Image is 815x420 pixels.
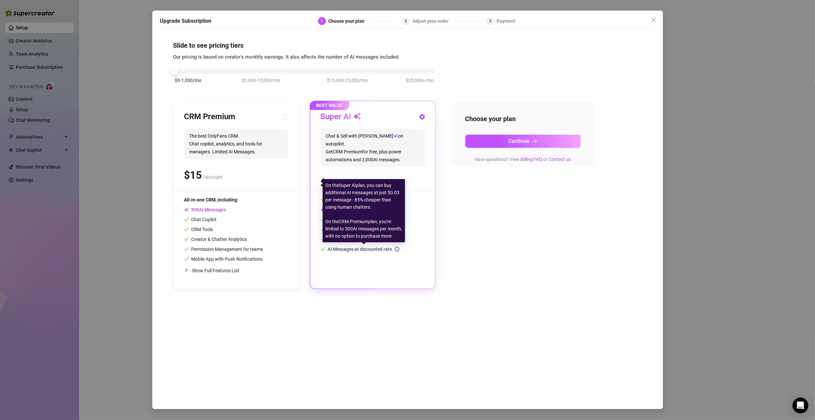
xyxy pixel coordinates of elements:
[160,17,212,25] h5: Upgrade Subscription
[321,217,396,222] span: Bump Fans (Unlimited messages)
[329,17,369,25] div: Choose your plan
[184,237,247,242] span: Creator & Chatter Analytics
[192,268,240,273] span: Show Full Features List
[323,179,405,242] div: On the Super AI plan, you can buy additional AI messages at just $0.03 per message - 85% cheaper ...
[328,247,399,252] span: AI Messages at discounted rate
[184,197,239,202] span: All-in-one CRM, including:
[203,174,223,180] span: /account
[321,227,380,232] span: Follow-back Expired Fans
[532,139,538,144] span: arrow-right
[184,237,189,242] span: check
[184,227,213,232] span: CRM Tools
[321,177,338,189] span: $
[310,101,349,110] span: BEST VALUE
[509,138,530,144] span: Continue
[184,257,189,261] span: check
[793,398,808,413] div: Open Intercom Messenger
[184,217,189,222] span: check
[184,169,202,181] span: $
[321,237,371,242] span: Super Mass Message
[184,207,226,212] span: AI Messages
[184,263,288,278] div: Show Full Features List
[321,112,361,122] h3: Super AI
[549,157,571,162] a: Contact us
[465,135,581,148] button: Continuearrow-right
[184,268,188,272] span: collapsed
[175,77,202,84] span: $0-1,000/mo
[184,217,217,222] span: Chat Copilot
[184,227,189,232] span: check
[321,227,325,232] span: check
[173,54,400,60] span: Our pricing is based on creator's monthly earnings. It also affects the number of AI messages inc...
[321,129,425,167] span: Chat & Sell with [PERSON_NAME] on autopilot. Get CRM Premium for free, plus power automations and...
[321,197,398,202] span: 👈 Everything in CRM Premium, plus:
[413,17,452,25] div: Adjust your order
[395,247,399,251] span: info-circle
[327,77,368,84] span: $15,000-25,000/mo
[321,217,325,222] span: check
[405,19,407,23] span: 2
[321,237,325,242] span: check
[497,17,516,25] div: Payment
[184,256,263,262] span: Mobile App with Push Notifications
[184,112,236,122] h3: CRM Premium
[321,247,325,251] span: check
[321,207,384,212] span: Izzy with AI Messages
[475,157,571,162] span: Have questions? View or
[465,114,581,123] h4: Choose your plan
[651,17,656,22] span: close
[489,19,491,23] span: 3
[242,77,280,84] span: $1,000-15,000/mo
[406,77,434,84] span: $25,000+/mo
[649,17,659,22] span: Close
[184,247,263,252] span: Permission Management for teams
[521,157,542,162] a: Billing FAQ
[184,247,189,251] span: check
[173,41,642,50] h4: Slide to see pricing tiers
[184,129,288,159] span: The best OnlyFans CRM. Chat copilot, analytics, and tools for managers. Limited AI Messages.
[321,19,323,23] span: 1
[649,14,659,25] button: Close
